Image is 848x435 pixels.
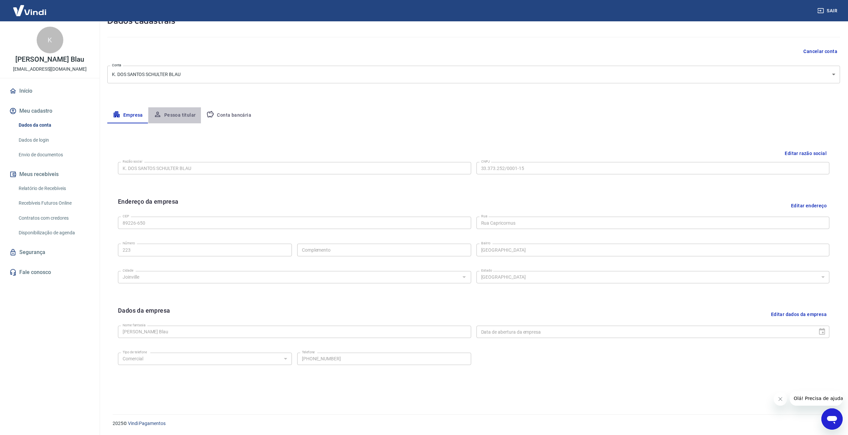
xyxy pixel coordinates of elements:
[201,107,257,123] button: Conta bancária
[790,391,843,406] iframe: Mensagem da empresa
[821,408,843,430] iframe: Botão para abrir a janela de mensagens
[8,167,92,182] button: Meus recebíveis
[123,159,142,164] label: Razão social
[123,268,133,273] label: Cidade
[112,63,121,68] label: Conta
[16,133,92,147] a: Dados de login
[37,27,63,53] div: K
[8,104,92,118] button: Meu cadastro
[8,245,92,260] a: Segurança
[123,323,146,328] label: Nome fantasia
[481,268,492,273] label: Estado
[13,66,87,73] p: [EMAIL_ADDRESS][DOMAIN_NAME]
[148,107,201,123] button: Pessoa titular
[481,159,490,164] label: CNPJ
[16,148,92,162] a: Envio de documentos
[16,182,92,195] a: Relatório de Recebíveis
[481,214,487,219] label: Rua
[16,211,92,225] a: Contratos com credores
[107,107,148,123] button: Empresa
[16,196,92,210] a: Recebíveis Futuros Online
[120,273,458,281] input: Digite aqui algumas palavras para buscar a cidade
[801,45,840,58] button: Cancelar conta
[16,226,92,240] a: Disponibilização de agenda
[123,214,129,219] label: CEP
[16,118,92,132] a: Dados da conta
[768,306,829,323] button: Editar dados da empresa
[118,306,170,323] h6: Dados da empresa
[782,147,829,160] button: Editar razão social
[302,350,315,355] label: Telefone
[788,197,829,214] button: Editar endereço
[774,392,787,406] iframe: Fechar mensagem
[481,241,490,246] label: Bairro
[128,421,166,426] a: Vindi Pagamentos
[8,265,92,280] a: Fale conosco
[4,5,56,10] span: Olá! Precisa de ajuda?
[15,56,84,63] p: [PERSON_NAME] Blau
[476,326,813,338] input: DD/MM/YYYY
[118,197,179,214] h6: Endereço da empresa
[113,420,832,427] p: 2025 ©
[123,241,135,246] label: Número
[107,66,840,83] div: K. DOS SANTOS SCHULTER BLAU
[816,5,840,17] button: Sair
[8,0,51,21] img: Vindi
[123,350,147,355] label: Tipo de telefone
[8,84,92,98] a: Início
